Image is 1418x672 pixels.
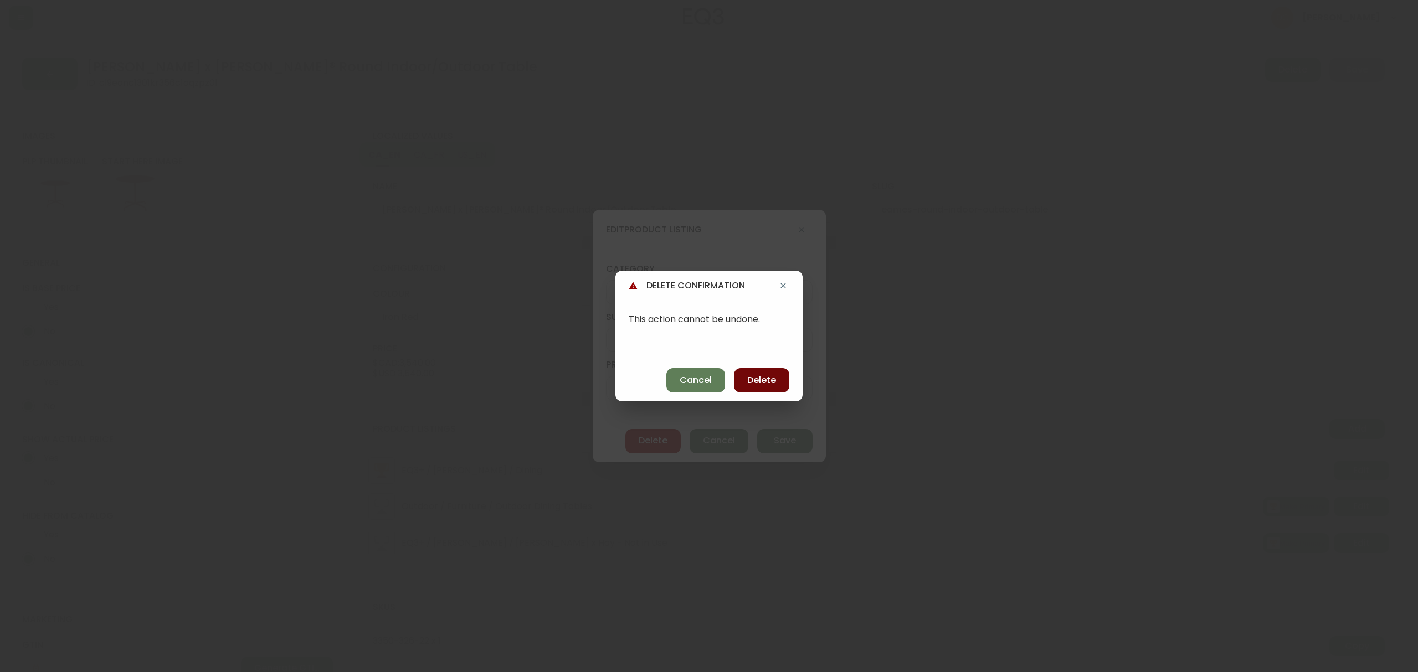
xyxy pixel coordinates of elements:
[646,280,777,292] h4: delete confirmation
[680,374,712,386] span: Cancel
[629,313,760,325] span: This action cannot be undone.
[666,368,725,392] button: Cancel
[747,374,776,386] span: Delete
[734,368,789,392] button: Delete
